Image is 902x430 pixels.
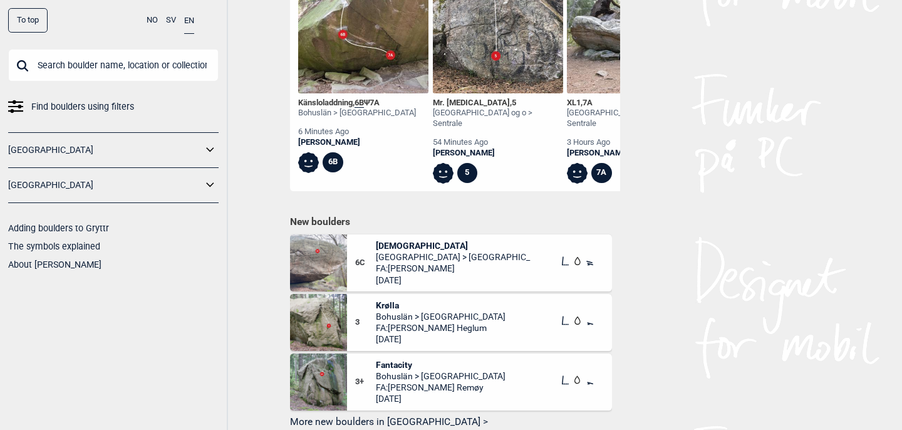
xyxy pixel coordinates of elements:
div: Mr. [MEDICAL_DATA] , [433,98,563,108]
a: [PERSON_NAME] [567,148,697,159]
span: [DATE] [376,333,505,345]
div: 5 [457,163,478,184]
a: [PERSON_NAME] [298,137,416,148]
span: 5 [512,98,516,107]
h1: New boulders [290,216,612,228]
span: 6B [355,98,364,108]
span: Fantacity [376,359,505,370]
span: Krølla [376,300,505,311]
a: [PERSON_NAME] [433,148,563,159]
button: SV [166,8,176,33]
span: 7A [583,98,593,107]
span: FA: [PERSON_NAME] Remøy [376,382,505,393]
span: Bohuslän > [GEOGRAPHIC_DATA] [376,370,505,382]
a: [GEOGRAPHIC_DATA] [8,141,202,159]
div: 6 minutes ago [298,127,416,137]
span: 7A [370,98,380,107]
span: 3 [355,317,376,328]
div: To top [8,8,48,33]
img: Huddodaren [290,234,347,291]
a: [GEOGRAPHIC_DATA] [8,176,202,194]
div: Känsloladdning , Ψ [298,98,416,108]
span: Bohuslän > [GEOGRAPHIC_DATA] [376,311,505,322]
span: FA: [PERSON_NAME] Heglum [376,322,505,333]
div: 6B [323,152,343,173]
div: [GEOGRAPHIC_DATA] og o > Sentrale [567,108,697,129]
span: [GEOGRAPHIC_DATA] > [GEOGRAPHIC_DATA] [376,251,531,263]
span: 3+ [355,377,376,387]
span: [DATE] [376,275,531,286]
img: Fantacity [290,354,347,411]
button: NO [147,8,158,33]
div: 3 hours ago [567,137,697,148]
div: 54 minutes ago [433,137,563,148]
a: About [PERSON_NAME] [8,260,101,270]
div: Fantacity3+FantacityBohuslän > [GEOGRAPHIC_DATA]FA:[PERSON_NAME] Remøy[DATE] [290,354,612,411]
div: 7A [591,163,612,184]
span: Find boulders using filters [31,98,134,116]
div: Krolla3KrøllaBohuslän > [GEOGRAPHIC_DATA]FA:[PERSON_NAME] Heglum[DATE] [290,294,612,351]
span: FA: [PERSON_NAME] [376,263,531,274]
a: Adding boulders to Gryttr [8,223,109,233]
span: [DEMOGRAPHIC_DATA] [376,240,531,251]
div: [GEOGRAPHIC_DATA] og o > Sentrale [433,108,563,129]
span: [DATE] [376,393,505,404]
a: Find boulders using filters [8,98,219,116]
div: Huddodaren6C[DEMOGRAPHIC_DATA][GEOGRAPHIC_DATA] > [GEOGRAPHIC_DATA]FA:[PERSON_NAME][DATE] [290,234,612,291]
div: Bohuslän > [GEOGRAPHIC_DATA] [298,108,416,118]
button: EN [184,8,194,34]
input: Search boulder name, location or collection [8,49,219,81]
a: The symbols explained [8,241,100,251]
span: 6C [355,258,376,268]
img: Krolla [290,294,347,351]
div: XL1 , [567,98,697,108]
